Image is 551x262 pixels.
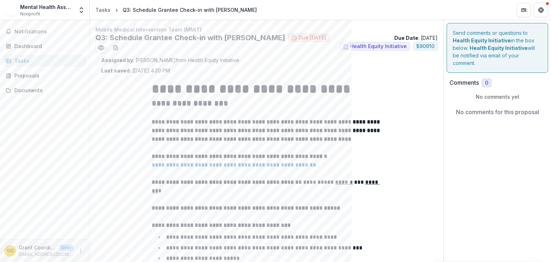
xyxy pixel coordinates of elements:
[517,3,531,17] button: Partners
[470,45,528,51] strong: Health Equity Initiative
[101,67,170,74] p: [DATE] 4:20 PM
[6,4,17,16] img: Mental Health Association in Tulsa dba Mental Health Association Oklahoma
[453,37,511,43] strong: Health Equity Initiative
[447,23,548,73] div: Send comments or questions to in the box below. will be notified via email of your comment.
[394,34,438,42] p: : [DATE]
[350,43,407,50] span: Health Equity Initiative
[14,29,84,35] span: Notifications
[14,72,81,79] div: Proposals
[95,42,107,53] button: Preview 94b1a8de-7667-4e91-b8dc-2fe14380d445.pdf
[298,35,326,41] span: Due [DATE]
[3,40,86,52] a: Dashboard
[14,57,81,65] div: Tasks
[59,244,74,251] p: User
[110,42,121,53] button: download-word-button
[95,26,438,33] p: Mobile Medical Intervention Team (MMIT)
[93,5,113,15] a: Tasks
[456,108,539,116] p: No comments for this proposal
[20,3,74,11] div: Mental Health Association in Tulsa dba Mental Health Association [US_STATE]
[101,57,133,63] strong: Assigned by
[449,79,479,86] h2: Comments
[416,43,434,50] span: $ 90910
[14,86,81,94] div: Documents
[101,56,432,64] p: : [PERSON_NAME] from Health Equity Initiative
[3,26,86,37] button: Notifications
[394,35,418,41] strong: Due Date
[3,84,86,96] a: Documents
[3,70,86,81] a: Proposals
[76,247,85,255] button: More
[123,6,257,14] div: Q3: Schedule Grantee Check-in with [PERSON_NAME]
[3,55,86,67] a: Tasks
[534,3,548,17] button: Get Help
[20,11,40,17] span: Nonprofit
[95,6,110,14] div: Tasks
[449,93,545,100] p: No comments yet
[14,42,81,50] div: Dashboard
[76,3,86,17] button: Open entity switcher
[19,251,74,258] p: [EMAIL_ADDRESS][DOMAIN_NAME]
[95,33,285,42] h2: Q3: Schedule Grantee Check-in with [PERSON_NAME]
[101,67,131,74] strong: Last saved:
[19,244,56,251] p: Grant Coordinator
[485,80,488,86] span: 0
[93,5,260,15] nav: breadcrumb
[7,248,14,253] div: Grant Coordinator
